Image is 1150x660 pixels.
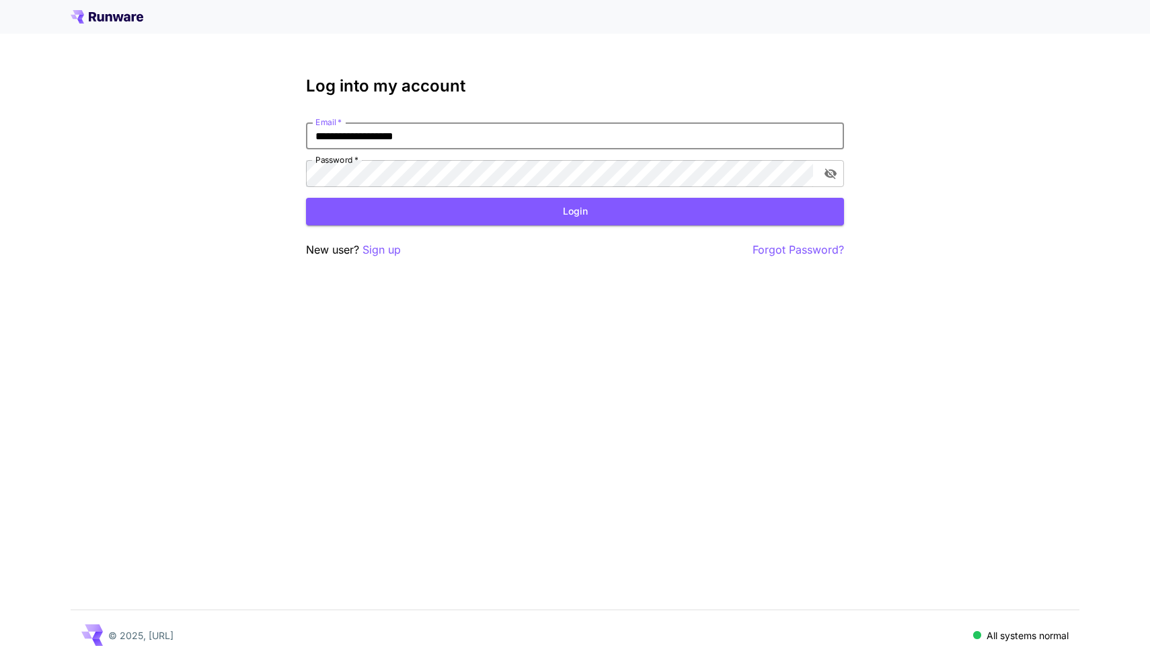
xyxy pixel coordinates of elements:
p: All systems normal [987,628,1069,643]
p: © 2025, [URL] [108,628,174,643]
h3: Log into my account [306,77,844,96]
button: Login [306,198,844,225]
p: New user? [306,242,401,258]
button: Sign up [362,242,401,258]
label: Password [315,154,358,166]
button: Forgot Password? [753,242,844,258]
button: toggle password visibility [818,161,843,186]
label: Email [315,116,342,128]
